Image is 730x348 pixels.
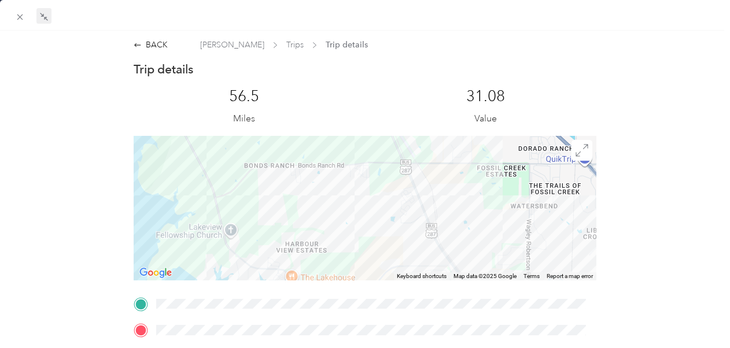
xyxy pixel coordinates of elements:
[474,112,497,126] p: Value
[137,265,175,280] img: Google
[665,283,730,348] iframe: Everlance-gr Chat Button Frame
[286,39,304,51] span: Trips
[466,87,505,106] p: 31.08
[326,39,368,51] span: Trip details
[523,273,540,279] a: Terms (opens in new tab)
[397,272,447,280] button: Keyboard shortcuts
[137,265,175,280] a: Open this area in Google Maps (opens a new window)
[200,39,264,51] span: [PERSON_NAME]
[134,61,193,77] p: Trip details
[454,273,517,279] span: Map data ©2025 Google
[233,112,255,126] p: Miles
[547,273,593,279] a: Report a map error
[229,87,259,106] p: 56.5
[134,39,168,51] div: BACK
